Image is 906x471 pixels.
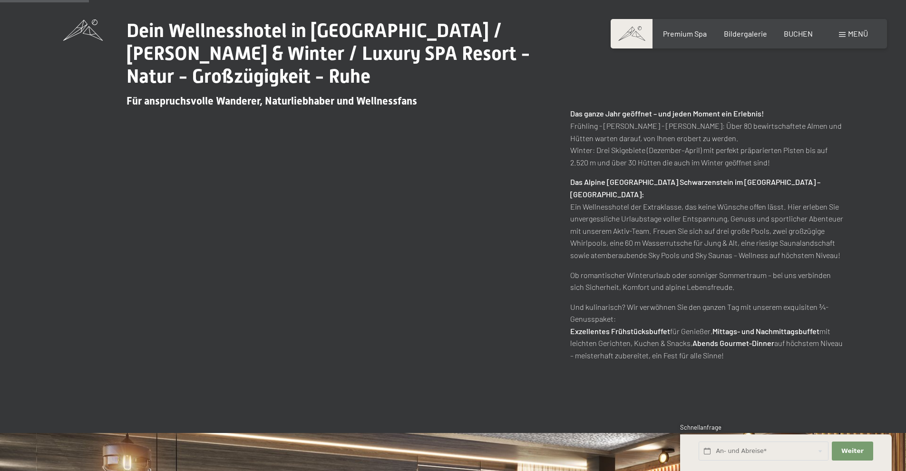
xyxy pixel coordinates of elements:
[784,29,813,38] a: BUCHEN
[570,109,764,118] strong: Das ganze Jahr geöffnet – und jeden Moment ein Erlebnis!
[680,423,721,431] span: Schnellanfrage
[570,177,820,199] strong: Das Alpine [GEOGRAPHIC_DATA] Schwarzenstein im [GEOGRAPHIC_DATA] – [GEOGRAPHIC_DATA]:
[663,29,707,38] a: Premium Spa
[841,447,864,455] span: Weiter
[848,29,868,38] span: Menü
[832,442,873,461] button: Weiter
[692,338,774,347] strong: Abends Gourmet-Dinner
[127,19,530,87] span: Dein Wellnesshotel in [GEOGRAPHIC_DATA] / [PERSON_NAME] & Winter / Luxury SPA Resort - Natur - Gr...
[712,327,819,336] strong: Mittags- und Nachmittagsbuffet
[570,301,843,362] p: Und kulinarisch? Wir verwöhnen Sie den ganzen Tag mit unserem exquisiten ¾-Genusspaket: für Genie...
[724,29,767,38] a: Bildergalerie
[570,327,670,336] strong: Exzellentes Frühstücksbuffet
[570,269,843,293] p: Ob romantischer Winterurlaub oder sonniger Sommertraum – bei uns verbinden sich Sicherheit, Komfo...
[127,95,417,107] span: Für anspruchsvolle Wanderer, Naturliebhaber und Wellnessfans
[570,176,843,261] p: Ein Wellnesshotel der Extraklasse, das keine Wünsche offen lässt. Hier erleben Sie unvergessliche...
[570,107,843,168] p: Frühling - [PERSON_NAME] - [PERSON_NAME]: Über 80 bewirtschaftete Almen und Hütten warten darauf,...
